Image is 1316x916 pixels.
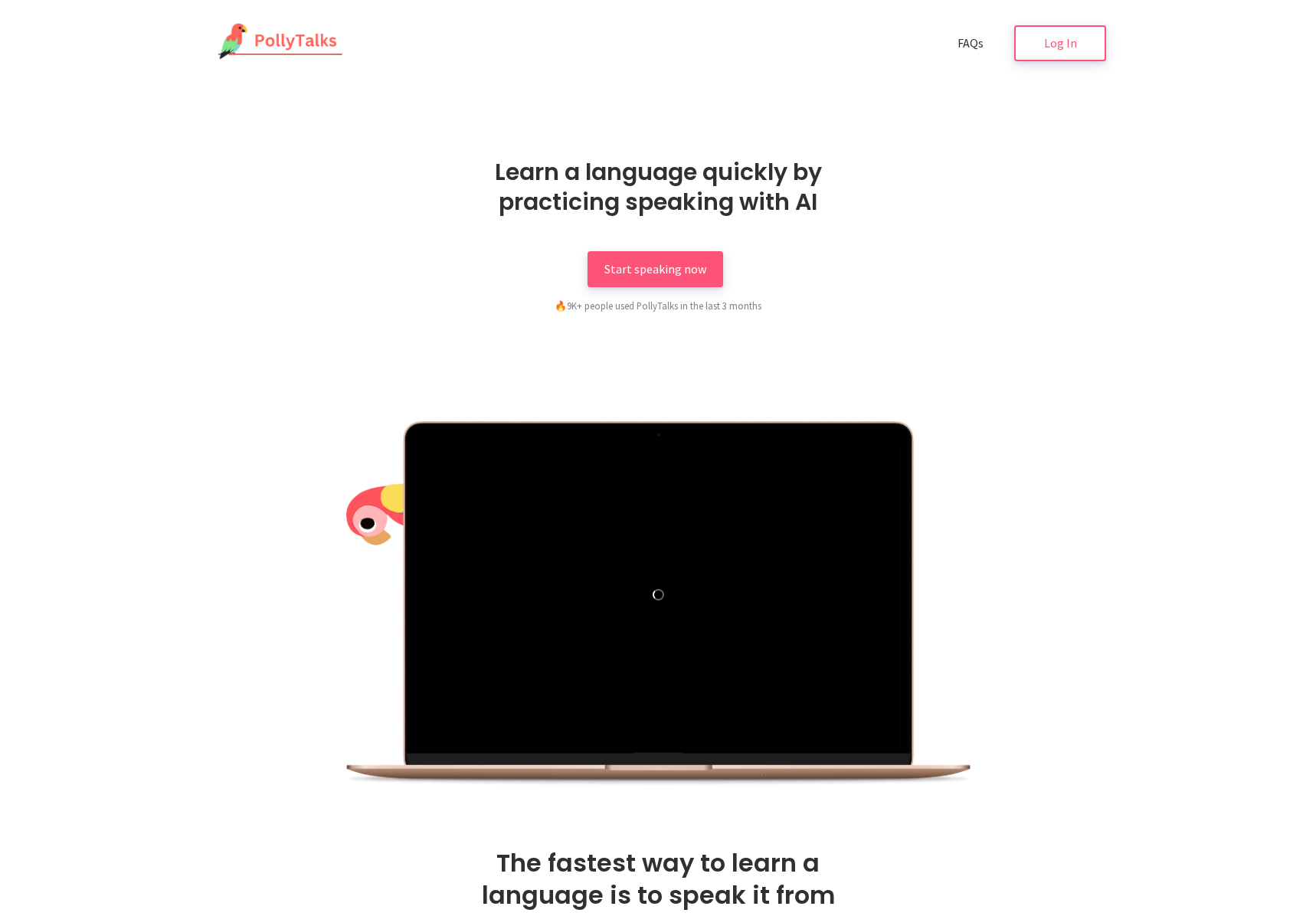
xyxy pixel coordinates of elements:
h1: Learn a language quickly by practicing speaking with AI [447,157,869,217]
span: FAQs [958,35,984,51]
span: fire [555,299,567,312]
div: 9K+ people used PollyTalks in the last 3 months [474,298,842,313]
a: FAQs [941,25,1000,61]
span: Start speaking now [604,261,706,276]
a: Log In [1014,25,1106,61]
img: PollyTalks Logo [210,23,343,61]
a: Start speaking now [588,251,723,287]
span: Log In [1044,35,1077,51]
